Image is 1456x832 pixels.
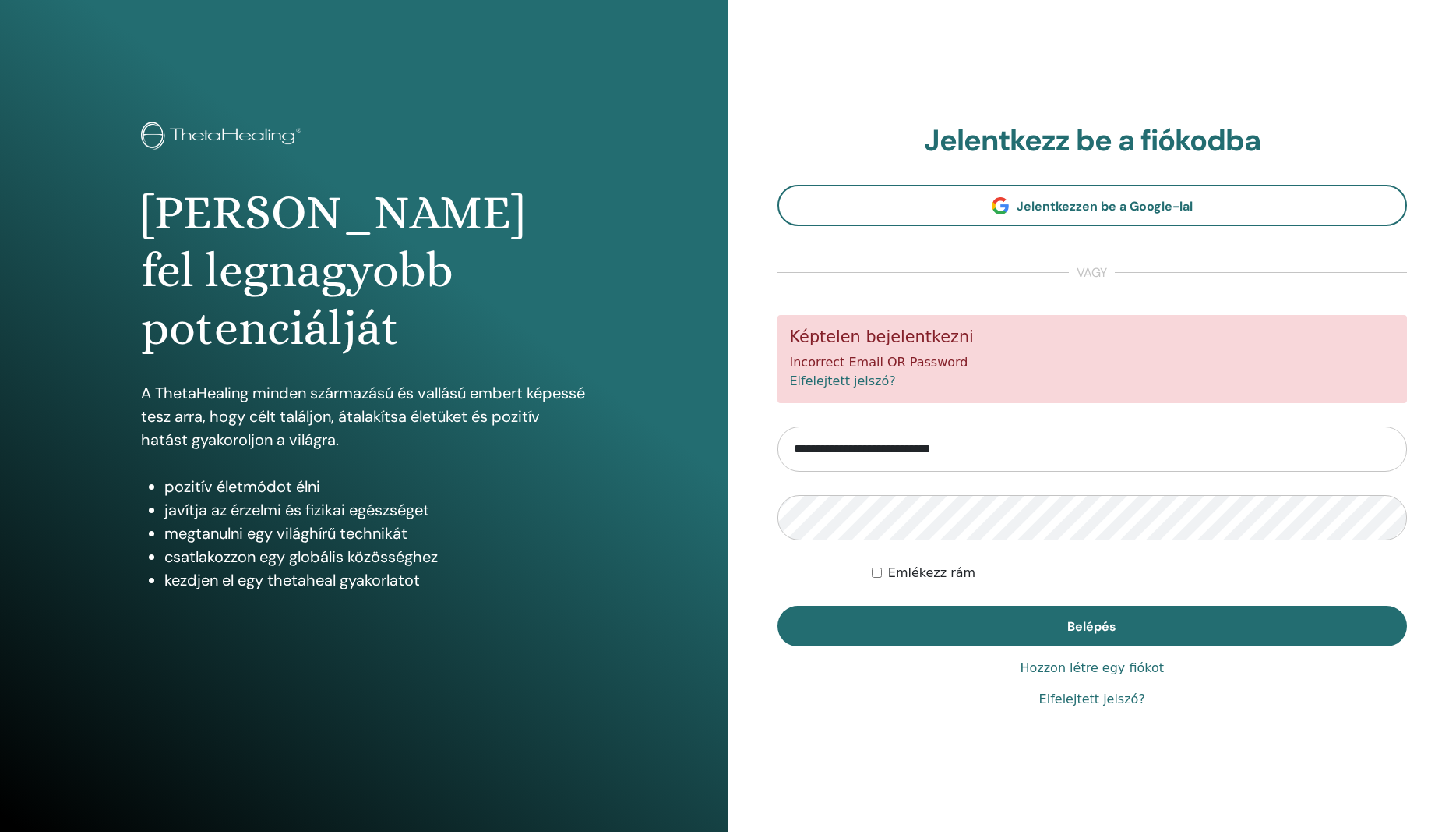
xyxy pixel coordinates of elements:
label: Emlékezz rám [888,564,975,582]
span: Jelentkezzen be a Google-lal [1017,198,1193,214]
h2: Jelentkezz be a fiókodba [777,123,1408,159]
a: Hozzon létre egy fiókot [1020,659,1164,678]
li: javítja az érzelmi és fizikai egészséget [164,498,587,522]
div: Keep me authenticated indefinitely or until I manually logout [872,564,1407,582]
li: kezdjen el egy thetaheal gyakorlatot [164,568,587,592]
span: vagy [1069,264,1115,282]
span: Belépés [1067,618,1116,635]
div: Incorrect Email OR Password [777,315,1408,403]
a: Elfelejtett jelszó? [1039,690,1145,709]
h5: Képtelen bejelentkezni [790,327,1395,347]
h1: [PERSON_NAME] fel legnagyobb potenciálját [141,184,587,358]
li: pozitív életmódot élni [164,475,587,498]
li: csatlakozzon egy globális közösséghez [164,545,587,568]
p: A ThetaHealing minden származású és vallású embert képessé tesz arra, hogy célt találjon, átalakí... [141,381,587,451]
li: megtanulni egy világhírű technikát [164,522,587,545]
a: Elfelejtett jelszó? [790,374,896,388]
button: Belépés [777,606,1408,646]
a: Jelentkezzen be a Google-lal [777,185,1408,226]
